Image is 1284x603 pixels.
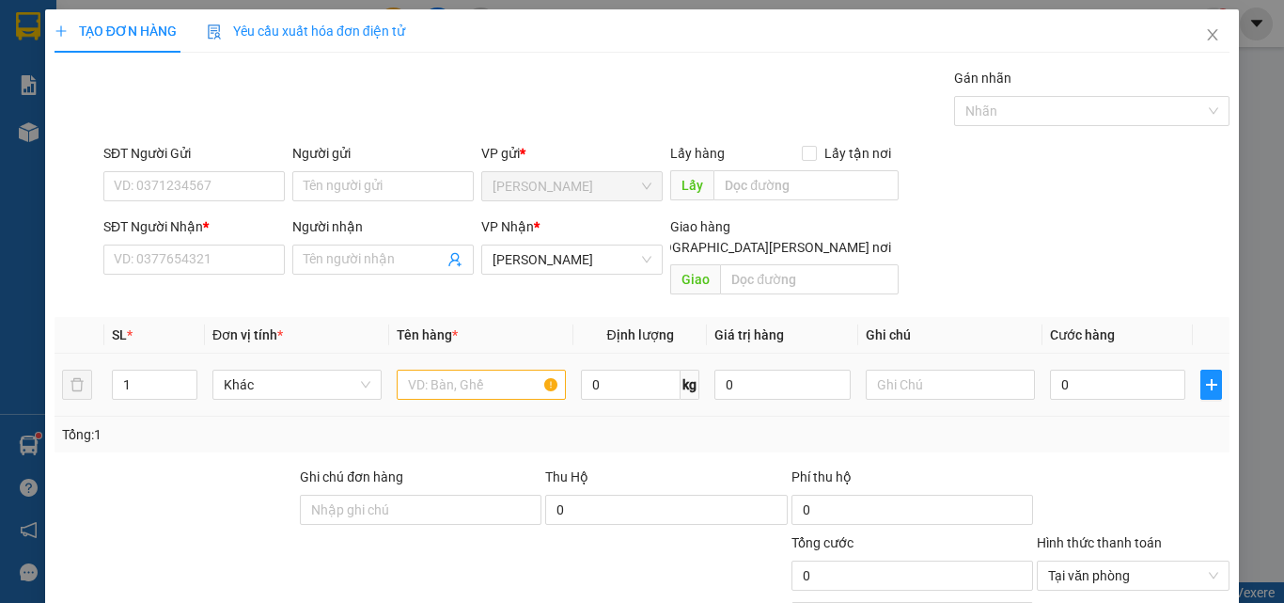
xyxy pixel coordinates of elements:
input: Dọc đường [720,264,899,294]
div: Tổng: 1 [62,424,497,445]
span: VP Phan Rang [493,246,651,274]
input: VD: Bàn, Ghế [397,370,566,400]
span: Giá trị hàng [714,327,784,342]
div: Phí thu hộ [791,467,1033,495]
input: Ghi chú đơn hàng [300,495,541,525]
span: Lấy tận nơi [817,143,899,164]
span: SL [112,327,127,342]
span: close [1205,27,1220,42]
span: Yêu cầu xuất hóa đơn điện tử [207,24,405,39]
span: plus [1201,377,1221,392]
span: Đơn vị tính [212,327,283,342]
span: Thu Hộ [545,469,588,484]
input: Ghi Chú [866,370,1035,400]
span: Định lượng [606,327,673,342]
span: Tên hàng [397,327,458,342]
span: [GEOGRAPHIC_DATA][PERSON_NAME] nơi [634,237,899,258]
span: kg [681,370,699,400]
div: SĐT Người Nhận [103,216,285,237]
span: Cước hàng [1050,327,1115,342]
span: user-add [447,252,462,267]
label: Ghi chú đơn hàng [300,469,403,484]
span: VP Nhận [481,219,534,234]
span: Lấy hàng [670,146,725,161]
div: VP gửi [481,143,663,164]
span: Tổng cước [791,535,853,550]
th: Ghi chú [858,317,1042,354]
span: Giao hàng [670,219,730,234]
div: SĐT Người Gửi [103,143,285,164]
span: TẠO ĐƠN HÀNG [55,24,177,39]
input: 0 [714,370,850,400]
label: Hình thức thanh toán [1037,535,1162,550]
button: plus [1200,370,1222,400]
span: Tại văn phòng [1048,562,1218,590]
div: Người nhận [292,216,474,237]
label: Gán nhãn [954,71,1011,86]
button: Close [1186,9,1239,62]
span: Hồ Chí Minh [493,172,651,200]
span: Giao [670,264,720,294]
input: Dọc đường [713,170,899,200]
span: plus [55,24,68,38]
button: delete [62,370,92,400]
img: icon [207,24,222,40]
span: Khác [224,371,370,399]
span: Lấy [670,170,713,200]
div: Người gửi [292,143,474,164]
